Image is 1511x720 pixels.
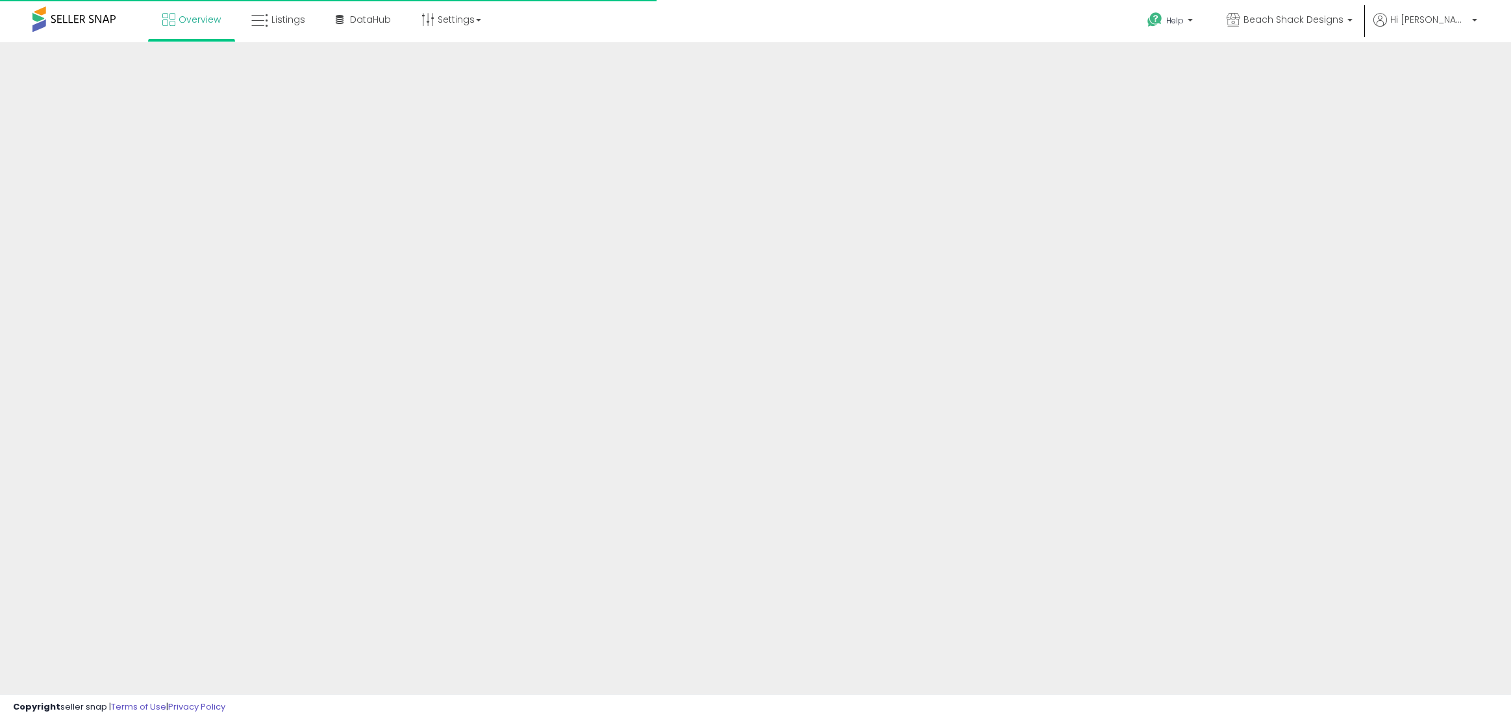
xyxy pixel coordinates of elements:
[1137,2,1206,42] a: Help
[271,13,305,26] span: Listings
[1166,15,1184,26] span: Help
[1243,13,1343,26] span: Beach Shack Designs
[1147,12,1163,28] i: Get Help
[350,13,391,26] span: DataHub
[179,13,221,26] span: Overview
[1390,13,1468,26] span: Hi [PERSON_NAME]
[1373,13,1477,42] a: Hi [PERSON_NAME]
